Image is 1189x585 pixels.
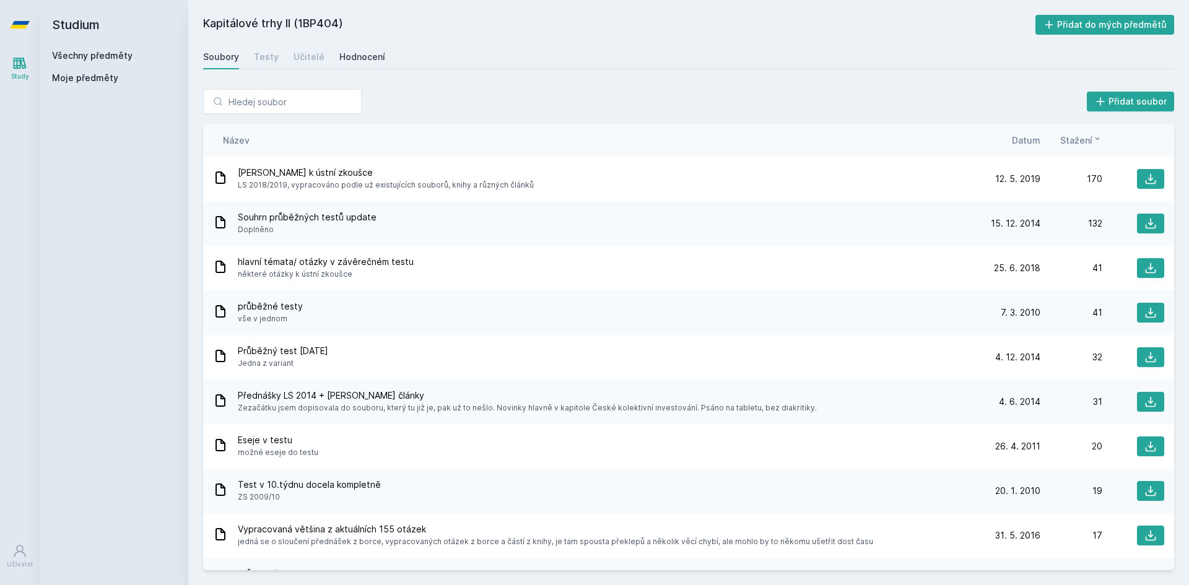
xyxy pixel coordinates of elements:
span: [PERSON_NAME] k ústní zkoušce [238,167,534,179]
span: ZS 2009/10 [238,491,381,503]
a: Soubory [203,45,239,69]
span: Jedna z variant [238,357,328,370]
div: Uživatel [7,560,33,569]
a: Uživatel [2,537,37,575]
span: 26. 4. 2011 [995,440,1040,453]
div: 170 [1040,173,1102,185]
span: možné eseje do testu [238,446,318,459]
div: 20 [1040,440,1102,453]
div: Soubory [203,51,239,63]
span: Doplněno [238,223,377,236]
a: Testy [254,45,279,69]
span: LS 2018/2019, vypracováno podle už existujících souborů, knihy a různých článků [238,179,534,191]
button: Datum [1012,134,1040,147]
span: hlavní témata/ otázky v závěrečném testu [238,256,414,268]
div: Testy [254,51,279,63]
span: Test v 10.týdnu docela kompletně [238,479,381,491]
a: Study [2,50,37,87]
div: 41 [1040,262,1102,274]
span: Stažení [1060,134,1092,147]
span: Moje předměty [52,72,118,84]
span: 15. 12. 2014 [991,217,1040,230]
span: Zezačátku jsem dopisovala do souboru, který tu již je, pak už to nešlo. Novinky hlavně v kapitole... [238,402,817,414]
div: Study [11,72,29,81]
div: 31 [1040,396,1102,408]
div: 41 [1040,306,1102,319]
span: 20. 1. 2010 [995,485,1040,497]
span: vše v jednom [238,313,303,325]
a: Učitelé [294,45,324,69]
span: jedná se o sloučení přednášek z borce, vypracovaných otázek z borce a částí z knihy, je tam spous... [238,535,873,548]
button: Stažení [1060,134,1102,147]
div: 132 [1040,217,1102,230]
span: Průběžný test [238,568,326,580]
span: Průběžný test [DATE] [238,345,328,357]
span: 31. 5. 2016 [995,529,1040,542]
button: Přidat soubor [1087,92,1175,111]
span: Souhrn průběžných testů update [238,211,377,223]
input: Hledej soubor [203,89,362,114]
a: Hodnocení [339,45,385,69]
span: 25. 6. 2018 [994,262,1040,274]
span: 12. 5. 2019 [995,173,1040,185]
div: 32 [1040,351,1102,363]
span: některé otázky k ústní zkoušce [238,268,414,280]
div: 17 [1040,529,1102,542]
h2: Kapitálové trhy II (1BP404) [203,15,1035,35]
span: Eseje v testu [238,434,318,446]
button: Přidat do mých předmětů [1035,15,1175,35]
span: Vypracovaná většina z aktuálních 155 otázek [238,523,873,535]
span: průběžné testy [238,300,303,313]
button: Název [223,134,250,147]
span: 4. 6. 2014 [999,396,1040,408]
div: Hodnocení [339,51,385,63]
span: Přednášky LS 2014 + [PERSON_NAME] články [238,389,817,402]
a: Všechny předměty [52,50,133,61]
div: 19 [1040,485,1102,497]
span: 7. 3. 2010 [1001,306,1040,319]
span: 4. 12. 2014 [995,351,1040,363]
div: Učitelé [294,51,324,63]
